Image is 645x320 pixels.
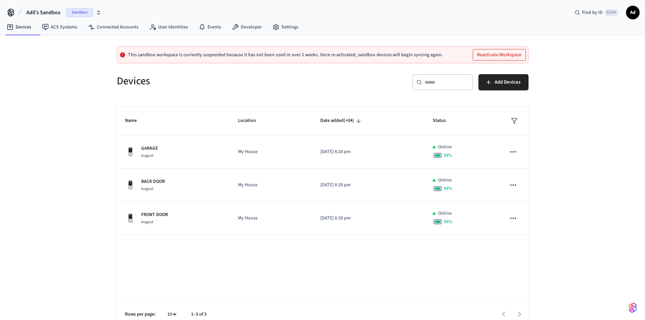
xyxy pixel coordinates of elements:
span: Status [433,115,455,126]
span: August [141,153,153,158]
button: Ad [626,6,640,19]
span: Sandbox [66,8,93,17]
p: [DATE] 8:28 pm [320,215,417,222]
span: 99 % [444,218,452,225]
a: Settings [267,21,304,33]
button: Reactivate Workspace [473,49,525,60]
span: Location [238,115,265,126]
a: Connected Accounts [83,21,144,33]
span: Add Devices [495,78,520,87]
span: Ctrl K [605,9,618,16]
a: Events [193,21,227,33]
p: My House [238,182,304,189]
p: Online [438,177,452,184]
p: GARAGE [141,145,158,152]
span: Name [125,115,146,126]
img: Yale Assure Touchscreen Wifi Smart Lock, Satin Nickel, Front [125,180,136,191]
a: Devices [1,21,37,33]
span: Find by ID [582,9,603,16]
span: August [141,219,153,225]
span: August [141,186,153,192]
a: ACS Systems [37,21,83,33]
p: Online [438,144,452,151]
p: This sandbox workspace is currently suspended because it has not been used in over 2 weeks. Once ... [128,52,443,58]
p: FRONT DOOR [141,211,168,218]
p: Online [438,210,452,217]
div: 10 [164,310,180,319]
p: My House [238,215,304,222]
span: 99 % [444,152,452,159]
h5: Devices [117,74,319,88]
p: 1–3 of 3 [191,311,207,318]
p: Rows per page: [125,311,156,318]
p: BACK DOOR [141,178,165,185]
a: Developer [227,21,267,33]
span: Date added(+04) [320,115,363,126]
span: Adil's Sandbox [26,8,61,17]
img: Yale Assure Touchscreen Wifi Smart Lock, Satin Nickel, Front [125,147,136,157]
p: My House [238,148,304,155]
table: sticky table [117,107,529,235]
a: User Identities [144,21,193,33]
button: Add Devices [478,74,529,90]
p: [DATE] 8:28 pm [320,148,417,155]
span: 99 % [444,185,452,192]
p: [DATE] 8:28 pm [320,182,417,189]
img: Yale Assure Touchscreen Wifi Smart Lock, Satin Nickel, Front [125,213,136,224]
div: Find by IDCtrl K [569,6,623,19]
img: SeamLogoGradient.69752ec5.svg [629,302,637,313]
